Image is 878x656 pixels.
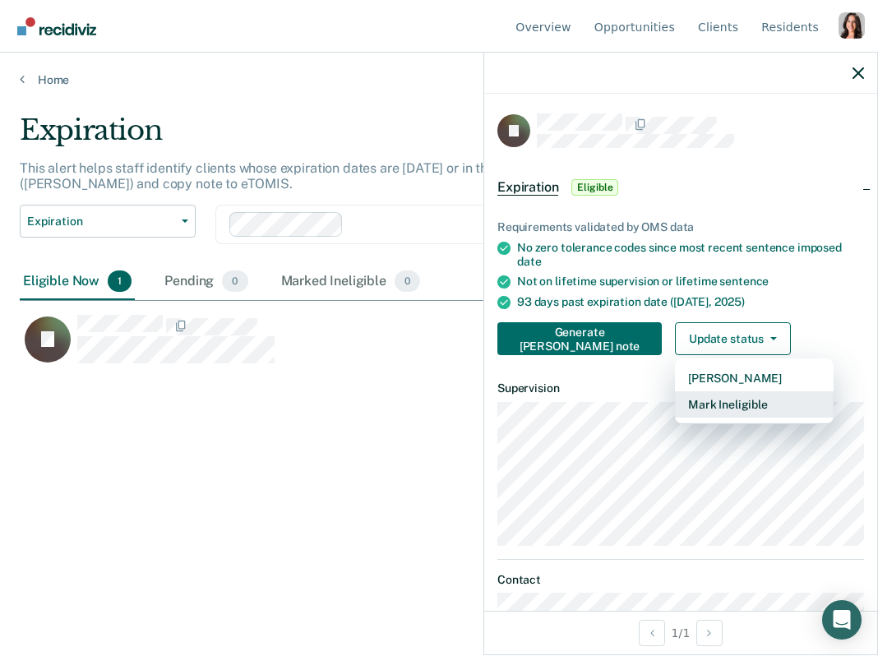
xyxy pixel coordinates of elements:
[639,620,665,646] button: Previous Opportunity
[675,322,791,355] button: Update status
[822,600,862,640] div: Open Intercom Messenger
[497,220,864,234] div: Requirements validated by OMS data
[20,264,135,300] div: Eligible Now
[108,270,132,292] span: 1
[497,381,864,395] dt: Supervision
[497,322,662,355] button: Generate [PERSON_NAME] note
[278,264,424,300] div: Marked Ineligible
[497,322,668,355] a: Navigate to form link
[20,314,754,380] div: CaseloadOpportunityCell-00417038
[161,264,251,300] div: Pending
[222,270,247,292] span: 0
[395,270,420,292] span: 0
[675,391,834,418] button: Mark Ineligible
[27,215,175,229] span: Expiration
[696,620,723,646] button: Next Opportunity
[20,160,783,192] p: This alert helps staff identify clients whose expiration dates are [DATE] or in the past. Complet...
[517,295,864,309] div: 93 days past expiration date ([DATE],
[484,161,877,214] div: ExpirationEligible
[517,275,864,289] div: Not on lifetime supervision or lifetime
[714,295,745,308] span: 2025)
[20,72,858,87] a: Home
[517,255,541,268] span: date
[675,365,834,391] button: [PERSON_NAME]
[20,113,810,160] div: Expiration
[484,611,877,654] div: 1 / 1
[571,179,618,196] span: Eligible
[719,275,769,288] span: sentence
[497,573,864,587] dt: Contact
[517,241,864,269] div: No zero tolerance codes since most recent sentence imposed
[17,17,96,35] img: Recidiviz
[497,179,558,196] span: Expiration
[839,12,865,39] button: Profile dropdown button
[675,358,834,424] div: Dropdown Menu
